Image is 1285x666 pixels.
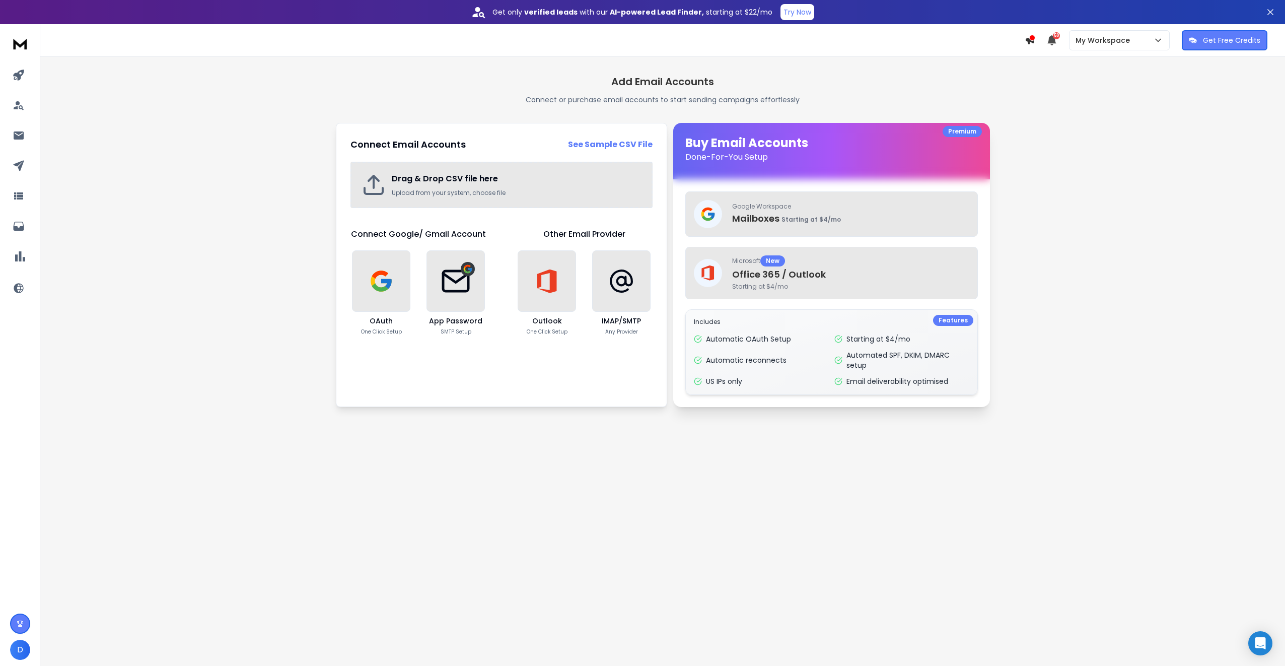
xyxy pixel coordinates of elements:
p: Automatic reconnects [706,355,787,365]
p: Upload from your system, choose file [392,189,641,197]
button: Try Now [780,4,814,20]
strong: See Sample CSV File [568,139,653,150]
button: Get Free Credits [1182,30,1267,50]
p: Email deliverability optimised [846,376,948,386]
p: One Click Setup [361,328,402,336]
div: Features [933,315,973,326]
p: Microsoft [732,255,969,267]
h3: Outlook [532,316,562,326]
div: Premium [943,126,982,137]
p: Automated SPF, DKIM, DMARC setup [846,350,969,370]
h1: Connect Google/ Gmail Account [351,228,486,240]
h1: Buy Email Accounts [685,135,978,163]
button: D [10,640,30,660]
p: Includes [694,318,969,326]
span: Starting at $4/mo [732,283,969,291]
p: US IPs only [706,376,742,386]
p: Mailboxes [732,212,969,226]
img: logo [10,34,30,53]
strong: AI-powered Lead Finder, [610,7,704,17]
p: Connect or purchase email accounts to start sending campaigns effortlessly [526,95,800,105]
div: New [760,255,785,267]
p: Done-For-You Setup [685,151,978,163]
strong: verified leads [524,7,578,17]
span: 50 [1053,32,1060,39]
p: Starting at $4/mo [846,334,910,344]
p: One Click Setup [527,328,567,336]
h1: Other Email Provider [543,228,625,240]
p: My Workspace [1076,35,1134,45]
p: SMTP Setup [441,328,471,336]
a: See Sample CSV File [568,139,653,151]
p: Google Workspace [732,203,969,211]
h3: App Password [429,316,482,326]
h2: Drag & Drop CSV file here [392,173,641,185]
h3: OAuth [370,316,393,326]
p: Office 365 / Outlook [732,268,969,282]
p: Any Provider [605,328,638,336]
h3: IMAP/SMTP [602,316,641,326]
p: Get only with our starting at $22/mo [492,7,772,17]
p: Try Now [783,7,811,17]
h2: Connect Email Accounts [350,138,466,152]
span: Starting at $4/mo [781,215,841,224]
p: Get Free Credits [1203,35,1260,45]
h1: Add Email Accounts [611,75,714,89]
div: Open Intercom Messenger [1248,631,1272,655]
p: Automatic OAuth Setup [706,334,791,344]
